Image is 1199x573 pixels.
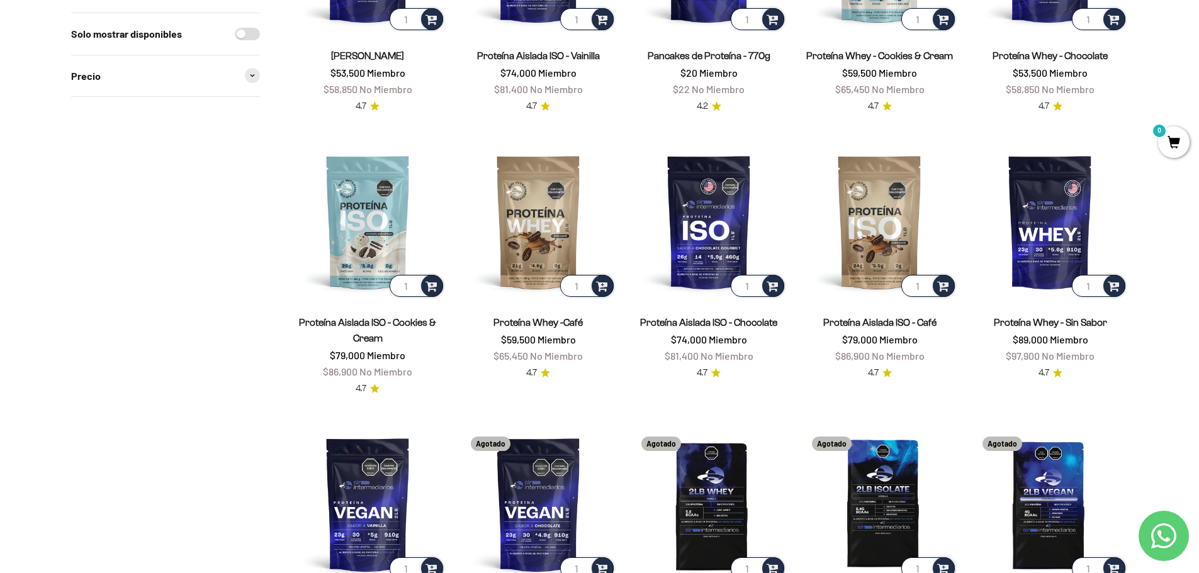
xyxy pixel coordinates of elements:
a: 4.74.7 de 5.0 estrellas [697,366,721,380]
span: No Miembro [1042,83,1095,95]
a: 0 [1158,136,1190,150]
span: $81,400 [665,350,699,362]
span: 4.2 [697,99,708,113]
a: 4.24.2 de 5.0 estrellas [697,99,721,113]
span: Miembro [367,349,405,361]
span: No Miembro [530,83,583,95]
span: Miembro [367,67,405,79]
a: Proteína Whey - Chocolate [993,50,1108,61]
span: $81,400 [494,83,528,95]
span: No Miembro [872,83,925,95]
a: 4.74.7 de 5.0 estrellas [868,366,892,380]
span: $20 [680,67,697,79]
span: $89,000 [1013,333,1048,345]
span: $59,500 [501,333,536,345]
span: $97,900 [1006,350,1040,362]
span: $86,900 [835,350,870,362]
span: Miembro [699,67,738,79]
span: 4.7 [356,382,366,396]
span: $65,450 [493,350,528,362]
span: Miembro [1050,333,1088,345]
span: 4.7 [868,366,879,380]
a: 4.74.7 de 5.0 estrellas [868,99,892,113]
label: Solo mostrar disponibles [71,26,182,42]
a: Proteína Aislada ISO - Café [823,317,937,328]
a: Proteína Whey - Sin Sabor [994,317,1107,328]
span: No Miembro [359,83,412,95]
span: $65,450 [835,83,870,95]
span: $79,000 [842,333,877,345]
span: $59,500 [842,67,877,79]
span: $74,000 [671,333,707,345]
span: $53,500 [330,67,365,79]
span: Miembro [1049,67,1088,79]
mark: 0 [1152,123,1167,138]
a: 4.74.7 de 5.0 estrellas [526,366,550,380]
span: $79,000 [330,349,365,361]
span: Miembro [879,333,918,345]
a: Proteína Whey -Café [493,317,583,328]
a: Pancakes de Proteína - 770g [648,50,770,61]
span: $86,900 [323,365,357,377]
a: [PERSON_NAME] [331,50,404,61]
span: No Miembro [359,365,412,377]
span: $74,000 [500,67,536,79]
a: Proteína Aislada ISO - Cookies & Cream [299,317,436,343]
span: No Miembro [530,350,583,362]
a: 4.74.7 de 5.0 estrellas [1039,366,1062,380]
span: Miembro [879,67,917,79]
span: Precio [71,68,101,84]
span: $58,850 [324,83,357,95]
span: $58,850 [1006,83,1040,95]
span: No Miembro [692,83,745,95]
span: 4.7 [526,99,537,113]
span: No Miembro [1042,350,1095,362]
a: Proteína Aislada ISO - Chocolate [640,317,777,328]
span: 4.7 [526,366,537,380]
span: 4.7 [868,99,879,113]
a: Proteína Aislada ISO - Vainilla [477,50,600,61]
span: No Miembro [701,350,753,362]
a: 4.74.7 de 5.0 estrellas [356,382,380,396]
a: 4.74.7 de 5.0 estrellas [356,99,380,113]
span: 4.7 [697,366,707,380]
a: 4.74.7 de 5.0 estrellas [526,99,550,113]
span: No Miembro [872,350,925,362]
span: 4.7 [1039,366,1049,380]
span: Miembro [538,333,576,345]
span: $53,500 [1013,67,1047,79]
span: 4.7 [1039,99,1049,113]
a: 4.74.7 de 5.0 estrellas [1039,99,1062,113]
summary: Precio [71,55,260,97]
span: 4.7 [356,99,366,113]
span: Miembro [538,67,577,79]
span: Miembro [709,333,747,345]
span: $22 [673,83,690,95]
a: Proteína Whey - Cookies & Cream [806,50,953,61]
